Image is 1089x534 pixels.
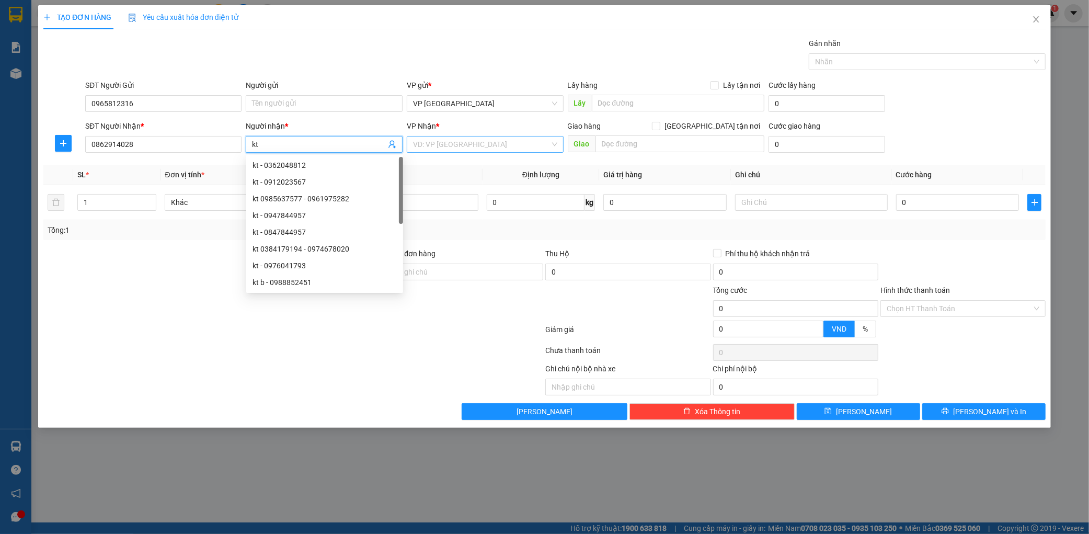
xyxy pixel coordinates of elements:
[517,406,572,417] span: [PERSON_NAME]
[8,61,104,83] div: Gửi: VP [GEOGRAPHIC_DATA]
[713,286,748,294] span: Tổng cước
[48,224,420,236] div: Tổng: 1
[462,403,627,420] button: [PERSON_NAME]
[522,171,559,179] span: Định lượng
[165,171,204,179] span: Đơn vị tính
[545,249,569,258] span: Thu Hộ
[769,136,885,153] input: Cước giao hàng
[683,407,691,416] span: delete
[85,120,242,132] div: SĐT Người Nhận
[713,363,878,379] div: Chi phí nội bộ
[769,95,885,112] input: Cước lấy hàng
[407,79,564,91] div: VP gửi
[388,140,396,149] span: user-add
[55,135,72,152] button: plus
[896,171,932,179] span: Cước hàng
[568,122,601,130] span: Giao hàng
[253,260,397,271] div: kt - 0976041793
[832,325,846,333] span: VND
[769,81,816,89] label: Cước lấy hàng
[407,122,436,130] span: VP Nhận
[797,403,920,420] button: save[PERSON_NAME]
[942,407,949,416] span: printer
[721,248,815,259] span: Phí thu hộ khách nhận trả
[413,96,557,111] span: VP Mỹ Đình
[109,61,188,83] div: Nhận: Dọc Đường
[246,120,403,132] div: Người nhận
[128,14,136,22] img: icon
[568,81,598,89] span: Lấy hàng
[545,379,710,395] input: Nhập ghi chú
[568,135,595,152] span: Giao
[128,13,238,21] span: Yêu cầu xuất hóa đơn điện tử
[592,95,764,111] input: Dọc đường
[48,194,64,211] button: delete
[595,135,764,152] input: Dọc đường
[253,226,397,238] div: kt - 0847844957
[253,176,397,188] div: kt - 0912023567
[836,406,892,417] span: [PERSON_NAME]
[253,243,397,255] div: kt 0384179194 - 0974678020
[246,174,403,190] div: kt - 0912023567
[43,14,51,21] span: plus
[603,171,642,179] span: Giá trị hàng
[719,79,764,91] span: Lấy tận nơi
[953,406,1026,417] span: [PERSON_NAME] và In
[55,139,71,147] span: plus
[43,13,111,21] span: TẠO ĐƠN HÀNG
[629,403,795,420] button: deleteXóa Thông tin
[253,210,397,221] div: kt - 0947844957
[246,190,403,207] div: kt 0985637577 - 0961975282
[824,407,832,416] span: save
[584,194,595,211] span: kg
[769,122,820,130] label: Cước giao hàng
[62,44,133,55] text: MD1508250675
[253,160,397,171] div: kt - 0362048812
[246,241,403,257] div: kt 0384179194 - 0974678020
[809,39,841,48] label: Gán nhãn
[253,193,397,204] div: kt 0985637577 - 0961975282
[731,165,892,185] th: Ghi chú
[171,195,311,210] span: Khác
[922,403,1046,420] button: printer[PERSON_NAME] và In
[77,171,86,179] span: SL
[568,95,592,111] span: Lấy
[1032,15,1040,24] span: close
[246,224,403,241] div: kt - 0847844957
[246,274,403,291] div: kt b - 0988852451
[660,120,764,132] span: [GEOGRAPHIC_DATA] tận nơi
[246,79,403,91] div: Người gửi
[603,194,727,211] input: 0
[695,406,740,417] span: Xóa Thông tin
[378,249,435,258] label: Ghi chú đơn hàng
[1028,198,1041,207] span: plus
[378,264,543,280] input: Ghi chú đơn hàng
[1022,5,1051,35] button: Close
[545,345,712,363] div: Chưa thanh toán
[545,324,712,342] div: Giảm giá
[735,194,888,211] input: Ghi Chú
[246,157,403,174] div: kt - 0362048812
[85,79,242,91] div: SĐT Người Gửi
[253,277,397,288] div: kt b - 0988852451
[545,363,710,379] div: Ghi chú nội bộ nhà xe
[246,207,403,224] div: kt - 0947844957
[880,286,950,294] label: Hình thức thanh toán
[246,257,403,274] div: kt - 0976041793
[1027,194,1041,211] button: plus
[863,325,868,333] span: %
